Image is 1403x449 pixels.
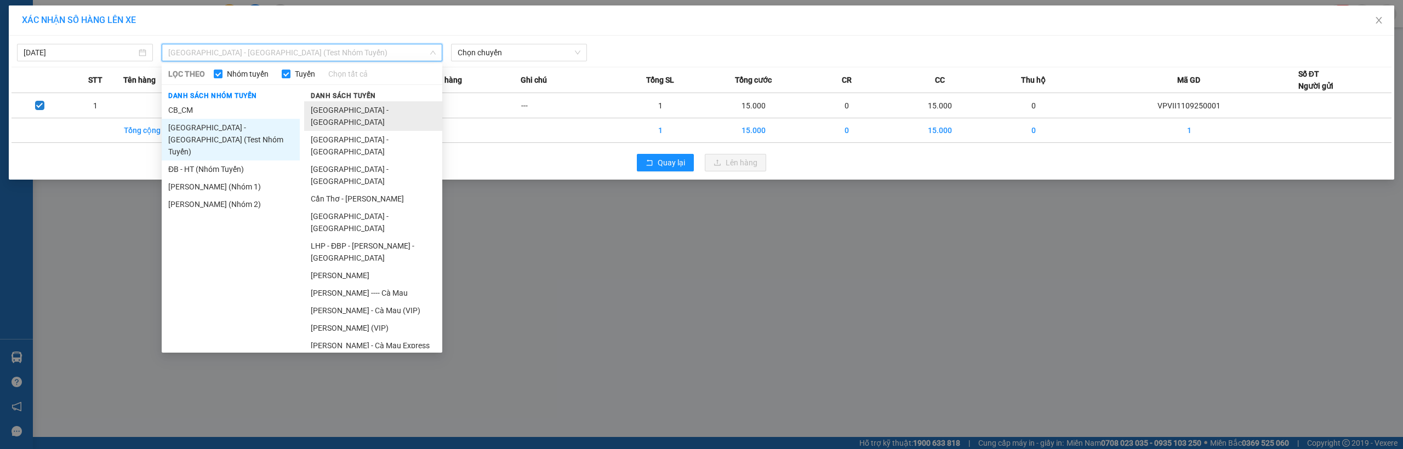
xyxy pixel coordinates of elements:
[987,118,1080,143] td: 0
[800,93,893,118] td: 0
[24,47,136,59] input: 11/09/2025
[88,74,102,86] span: STT
[1364,5,1394,36] button: Close
[304,91,383,101] span: Danh sách tuyến
[893,93,986,118] td: 15.000
[735,74,772,86] span: Tổng cước
[304,131,442,160] li: [GEOGRAPHIC_DATA] - [GEOGRAPHIC_DATA]
[893,118,986,143] td: 15.000
[304,190,442,208] li: Cần Thơ - [PERSON_NAME]
[123,118,216,143] td: Tổng cộng
[304,237,442,267] li: LHP - ĐBP - [PERSON_NAME] - [GEOGRAPHIC_DATA]
[1080,118,1298,143] td: 1
[521,93,614,118] td: ---
[67,93,123,118] td: 1
[162,178,300,195] li: [PERSON_NAME] (Nhóm 1)
[458,44,580,61] span: Chọn chuyến
[1298,68,1333,92] div: Số ĐT Người gửi
[637,154,694,171] button: rollbackQuay lại
[707,118,800,143] td: 15.000
[304,267,442,284] li: [PERSON_NAME]
[1375,16,1383,25] span: close
[646,74,674,86] span: Tổng SL
[646,159,653,168] span: rollback
[328,68,368,80] a: Chọn tất cả
[427,74,462,86] span: Loại hàng
[304,160,442,190] li: [GEOGRAPHIC_DATA] - [GEOGRAPHIC_DATA]
[1080,93,1298,118] td: VPVII1109250001
[223,68,273,80] span: Nhóm tuyến
[123,74,156,86] span: Tên hàng
[168,68,205,80] span: LỌC THEO
[22,15,136,25] span: XÁC NHẬN SỐ HÀNG LÊN XE
[304,284,442,302] li: [PERSON_NAME] ---- Cà Mau
[304,208,442,237] li: [GEOGRAPHIC_DATA] - [GEOGRAPHIC_DATA]
[430,49,436,56] span: down
[304,302,442,319] li: [PERSON_NAME] - Cà Mau (VIP)
[614,93,707,118] td: 1
[427,93,521,118] td: ---
[162,160,300,178] li: ĐB - HT (Nhóm Tuyến)
[658,157,685,169] span: Quay lại
[987,93,1080,118] td: 0
[162,101,300,119] li: CB_CM
[290,68,320,80] span: Tuyến
[1021,74,1046,86] span: Thu hộ
[842,74,852,86] span: CR
[800,118,893,143] td: 0
[1177,74,1200,86] span: Mã GD
[521,74,547,86] span: Ghi chú
[707,93,800,118] td: 15.000
[162,119,300,160] li: [GEOGRAPHIC_DATA] - [GEOGRAPHIC_DATA] (Test Nhóm Tuyến)
[614,118,707,143] td: 1
[705,154,766,171] button: uploadLên hàng
[304,101,442,131] li: [GEOGRAPHIC_DATA] - [GEOGRAPHIC_DATA]
[304,319,442,337] li: [PERSON_NAME] (VIP)
[162,91,264,101] span: Danh sách nhóm tuyến
[935,74,945,86] span: CC
[162,195,300,213] li: [PERSON_NAME] (Nhóm 2)
[168,44,436,61] span: Điện Biên - Hà Tiên (Test Nhóm Tuyến)
[304,337,442,354] li: [PERSON_NAME] - Cà Mau Express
